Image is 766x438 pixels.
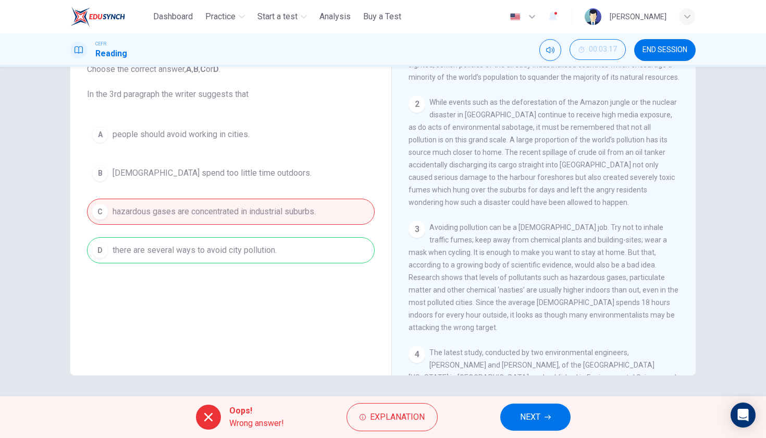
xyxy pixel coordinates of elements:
b: A [186,64,192,74]
img: Profile picture [585,8,601,25]
div: Hide [570,39,626,61]
span: 00:03:17 [589,45,617,54]
div: 4 [409,346,425,363]
span: Wrong answer! [229,417,284,430]
button: Dashboard [149,7,197,26]
div: Open Intercom Messenger [731,403,756,428]
button: Buy a Test [359,7,405,26]
span: Dashboard [153,10,193,23]
img: en [509,13,522,21]
span: Explanation [370,410,425,424]
div: 2 [409,96,425,113]
b: D [213,64,219,74]
span: Choose the correct answer, , , or . In the 3rd paragraph the writer suggests that [87,63,375,101]
span: END SESSION [643,46,687,54]
div: Mute [539,39,561,61]
div: [PERSON_NAME] [610,10,666,23]
button: Explanation [347,403,438,431]
span: Avoiding pollution can be a [DEMOGRAPHIC_DATA] job. Try not to inhale traffic fumes; keep away fr... [409,223,678,332]
span: Analysis [319,10,351,23]
button: Start a test [253,7,311,26]
b: C [200,64,206,74]
span: CEFR [95,40,106,47]
button: END SESSION [634,39,696,61]
button: Practice [201,7,249,26]
img: ELTC logo [70,6,125,27]
span: Oops! [229,405,284,417]
span: Start a test [257,10,298,23]
span: While events such as the deforestation of the Amazon jungle or the nuclear disaster in [GEOGRAPHI... [409,98,677,206]
div: 3 [409,221,425,238]
span: Practice [205,10,236,23]
span: Buy a Test [363,10,401,23]
button: 00:03:17 [570,39,626,60]
h1: Reading [95,47,127,60]
button: NEXT [500,404,571,431]
b: B [193,64,199,74]
span: NEXT [520,410,540,424]
button: Analysis [315,7,355,26]
a: ELTC logo [70,6,149,27]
